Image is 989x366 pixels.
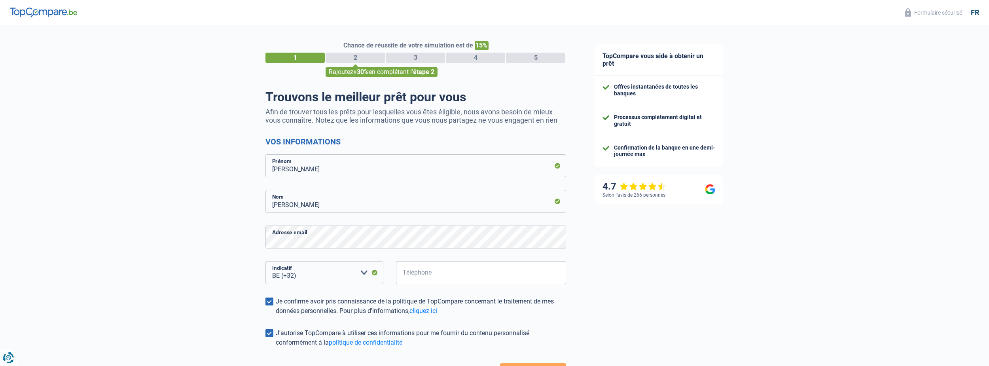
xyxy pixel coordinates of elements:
[602,192,665,198] div: Selon l’avis de 266 personnes
[265,108,566,124] p: Afin de trouver tous les prêts pour lesquelles vous êtes éligible, nous avons besoin de mieux vou...
[446,53,505,63] div: 4
[475,41,489,50] span: 15%
[353,68,369,76] span: +30%
[614,83,715,97] div: Offres instantanées de toutes les banques
[343,42,473,49] span: Chance de réussite de votre simulation est de
[276,297,566,316] div: Je confirme avoir pris connaissance de la politique de TopCompare concernant le traitement de mes...
[396,261,566,284] input: 401020304
[413,68,434,76] span: étape 2
[971,8,979,17] div: fr
[326,67,438,77] div: Rajoutez en complétant l'
[326,53,385,63] div: 2
[265,53,325,63] div: 1
[409,307,437,315] a: cliquez ici
[265,89,566,104] h1: Trouvons le meilleur prêt pour vous
[386,53,445,63] div: 3
[506,53,565,63] div: 5
[265,137,566,146] h2: Vos informations
[614,114,715,127] div: Processus complètement digital et gratuit
[329,339,402,346] a: politique de confidentialité
[614,144,715,158] div: Confirmation de la banque en une demi-journée max
[276,328,566,347] div: J'autorise TopCompare à utiliser ces informations pour me fournir du contenu personnalisé conform...
[602,181,666,192] div: 4.7
[10,8,77,17] img: TopCompare Logo
[595,44,723,76] div: TopCompare vous aide à obtenir un prêt
[900,6,967,19] button: Formulaire sécurisé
